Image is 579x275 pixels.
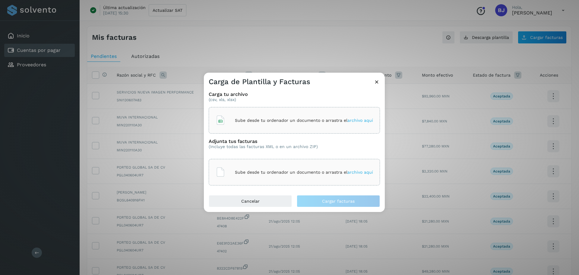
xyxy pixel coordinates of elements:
[235,118,373,123] p: Sube desde tu ordenador un documento o arrastra el
[297,195,380,207] button: Cargar facturas
[235,170,373,175] p: Sube desde tu ordenador un documento o arrastra el
[347,170,373,175] span: archivo aquí
[209,195,292,207] button: Cancelar
[241,199,260,203] span: Cancelar
[209,97,380,102] p: (csv, xls, xlsx)
[209,77,310,86] h3: Carga de Plantilla y Facturas
[347,118,373,123] span: archivo aquí
[322,199,355,203] span: Cargar facturas
[209,144,318,149] p: (Incluye todas las facturas XML o en un archivo ZIP)
[209,138,318,144] h3: Adjunta tus facturas
[209,91,380,97] h3: Carga tu archivo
